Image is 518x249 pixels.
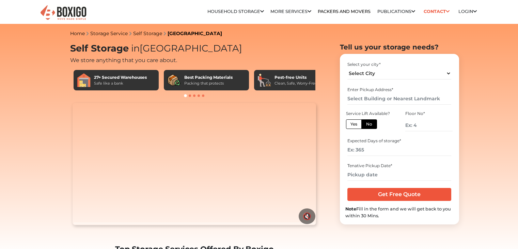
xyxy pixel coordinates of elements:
a: Household Storage [207,9,264,14]
input: Ex: 4 [405,119,452,131]
div: Select your city [347,61,451,68]
a: Login [458,9,477,14]
div: Clean, Safe, Worry-Free [274,80,317,86]
a: Publications [377,9,415,14]
input: Select Building or Nearest Landmark [347,93,451,105]
a: Storage Service [90,30,128,36]
div: Packing that protects [184,80,233,86]
div: 27+ Secured Warehouses [94,74,147,80]
a: [GEOGRAPHIC_DATA] [168,30,222,36]
h2: Tell us your storage needs? [340,43,459,51]
a: Contact [422,6,452,17]
div: Service Lift Available? [346,111,393,117]
a: Self Storage [133,30,162,36]
b: Note [345,206,356,211]
a: Packers and Movers [318,9,371,14]
label: Yes [346,119,362,129]
div: Pest-free Units [274,74,317,80]
img: Boxigo [40,4,87,21]
img: Pest-free Units [257,73,271,87]
div: Enter Pickup Address [347,87,451,93]
span: We store anything that you care about. [70,57,177,63]
div: Fill in the form and we will get back to you within 30 Mins. [345,206,454,219]
button: 🔇 [299,208,315,224]
div: Tenative Pickup Date [347,163,451,169]
div: Best Packing Materials [184,74,233,80]
input: Get Free Quote [347,188,451,201]
div: Floor No [405,111,452,117]
span: in [131,43,140,54]
video: Your browser does not support the video tag. [73,103,316,225]
input: Ex: 365 [347,144,451,156]
a: Home [70,30,85,36]
label: No [361,119,377,129]
img: Best Packing Materials [167,73,181,87]
span: [GEOGRAPHIC_DATA] [129,43,242,54]
h1: Self Storage [70,43,319,54]
div: Expected Days of storage [347,138,451,144]
a: More services [270,9,311,14]
input: Pickup date [347,169,451,181]
img: 27+ Secured Warehouses [77,73,91,87]
div: Safe like a bank [94,80,147,86]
